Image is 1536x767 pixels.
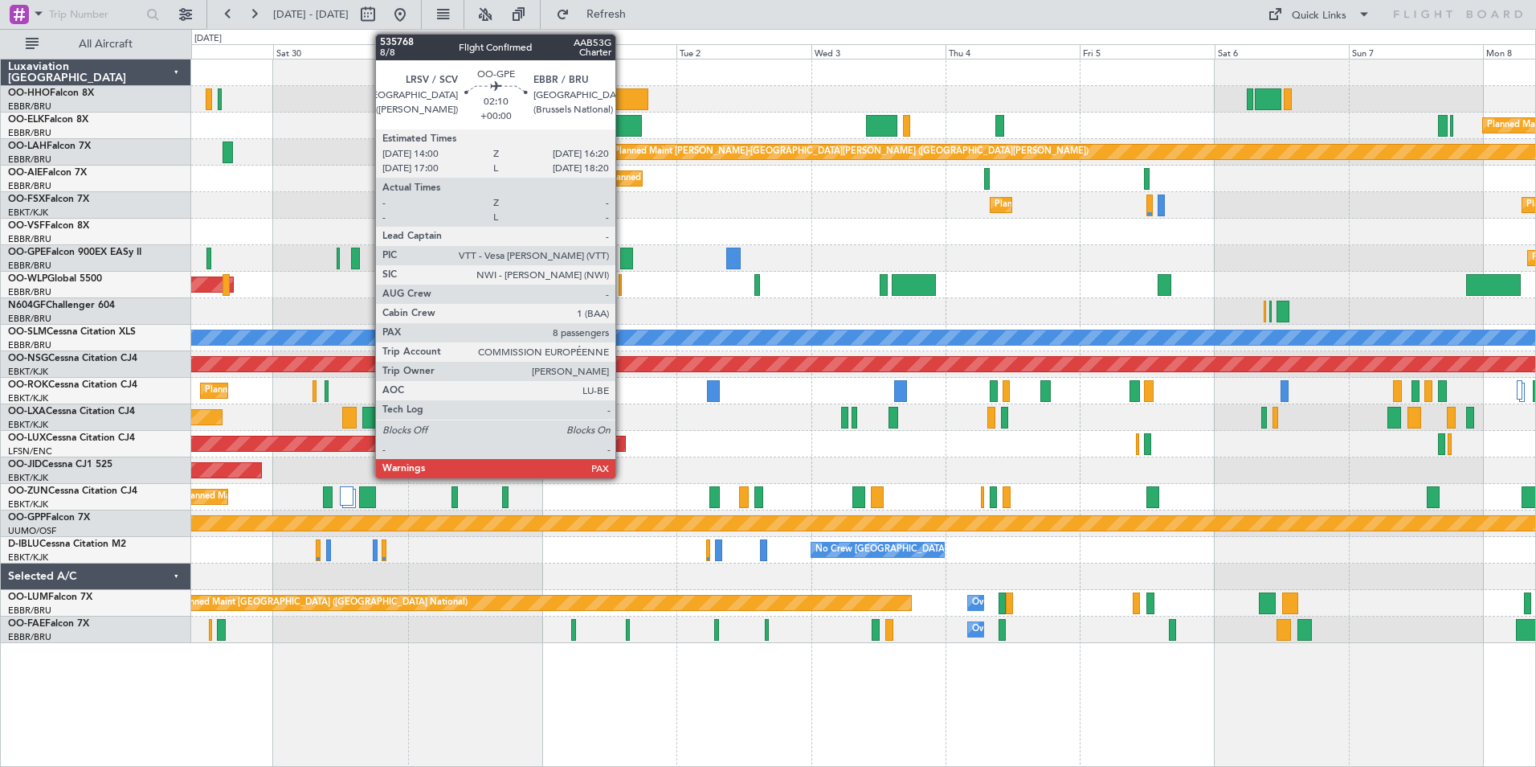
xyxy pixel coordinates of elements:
[8,127,51,139] a: EBBR/BRU
[8,248,46,257] span: OO-GPE
[8,142,91,151] a: OO-LAHFalcon 7X
[8,392,48,404] a: EBKT/KJK
[8,313,51,325] a: EBBR/BRU
[273,7,349,22] span: [DATE] - [DATE]
[8,327,47,337] span: OO-SLM
[8,154,51,166] a: EBBR/BRU
[8,339,51,351] a: EBBR/BRU
[8,433,135,443] a: OO-LUXCessna Citation CJ4
[8,445,52,457] a: LFSN/ENC
[946,44,1080,59] div: Thu 4
[8,460,42,470] span: OO-JID
[815,538,1085,562] div: No Crew [GEOGRAPHIC_DATA] ([GEOGRAPHIC_DATA] National)
[8,460,112,470] a: OO-JIDCessna CJ1 525
[8,433,46,443] span: OO-LUX
[8,221,89,231] a: OO-VSFFalcon 8X
[8,539,39,549] span: D-IBLU
[8,498,48,511] a: EBKT/KJK
[8,286,51,298] a: EBBR/BRU
[8,221,45,231] span: OO-VSF
[8,248,141,257] a: OO-GPEFalcon 900EX EASy II
[8,180,51,192] a: EBBR/BRU
[1349,44,1483,59] div: Sun 7
[408,44,542,59] div: Sun 31
[8,407,46,416] span: OO-LXA
[8,552,48,564] a: EBKT/KJK
[1292,8,1346,24] div: Quick Links
[177,591,468,615] div: Planned Maint [GEOGRAPHIC_DATA] ([GEOGRAPHIC_DATA] National)
[573,9,640,20] span: Refresh
[972,591,1081,615] div: Owner Melsbroek Air Base
[995,193,1182,217] div: Planned Maint Kortrijk-[GEOGRAPHIC_DATA]
[8,605,51,617] a: EBBR/BRU
[194,32,222,46] div: [DATE]
[18,31,174,57] button: All Aircraft
[8,142,47,151] span: OO-LAH
[8,168,87,178] a: OO-AIEFalcon 7X
[42,39,170,50] span: All Aircraft
[273,44,407,59] div: Sat 30
[8,274,102,284] a: OO-WLPGlobal 5500
[1260,2,1379,27] button: Quick Links
[8,539,126,549] a: D-IBLUCessna Citation M2
[542,44,676,59] div: Mon 1
[8,380,137,390] a: OO-ROKCessna Citation CJ4
[8,486,137,496] a: OO-ZUNCessna Citation CJ4
[549,2,645,27] button: Refresh
[8,593,48,602] span: OO-LUM
[8,168,43,178] span: OO-AIE
[1080,44,1214,59] div: Fri 5
[8,274,47,284] span: OO-WLP
[8,525,56,537] a: UUMO/OSF
[8,366,48,378] a: EBKT/KJK
[8,88,50,98] span: OO-HHO
[8,233,51,245] a: EBBR/BRU
[8,260,51,272] a: EBBR/BRU
[8,419,48,431] a: EBKT/KJK
[972,617,1081,642] div: Owner Melsbroek Air Base
[8,380,48,390] span: OO-ROK
[8,631,51,643] a: EBBR/BRU
[8,100,51,113] a: EBBR/BRU
[49,2,141,27] input: Trip Number
[139,44,273,59] div: Fri 29
[8,407,135,416] a: OO-LXACessna Citation CJ4
[8,593,92,602] a: OO-LUMFalcon 7X
[205,379,392,403] div: Planned Maint Kortrijk-[GEOGRAPHIC_DATA]
[8,207,48,219] a: EBKT/KJK
[8,619,45,629] span: OO-FAE
[8,513,46,523] span: OO-GPP
[8,619,89,629] a: OO-FAEFalcon 7X
[8,354,48,363] span: OO-NSG
[1215,44,1349,59] div: Sat 6
[8,115,88,125] a: OO-ELKFalcon 8X
[545,32,572,46] div: [DATE]
[591,458,778,482] div: Planned Maint Kortrijk-[GEOGRAPHIC_DATA]
[811,44,946,59] div: Wed 3
[8,327,136,337] a: OO-SLMCessna Citation XLS
[8,115,44,125] span: OO-ELK
[8,513,90,523] a: OO-GPPFalcon 7X
[8,486,48,496] span: OO-ZUN
[8,472,48,484] a: EBKT/KJK
[608,166,861,191] div: Planned Maint [GEOGRAPHIC_DATA] ([GEOGRAPHIC_DATA])
[8,88,94,98] a: OO-HHOFalcon 8X
[8,301,46,310] span: N604GF
[8,195,45,204] span: OO-FSX
[676,44,811,59] div: Tue 2
[8,301,115,310] a: N604GFChallenger 604
[614,140,1089,164] div: Planned Maint [PERSON_NAME]-[GEOGRAPHIC_DATA][PERSON_NAME] ([GEOGRAPHIC_DATA][PERSON_NAME])
[8,195,89,204] a: OO-FSXFalcon 7X
[8,354,137,363] a: OO-NSGCessna Citation CJ4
